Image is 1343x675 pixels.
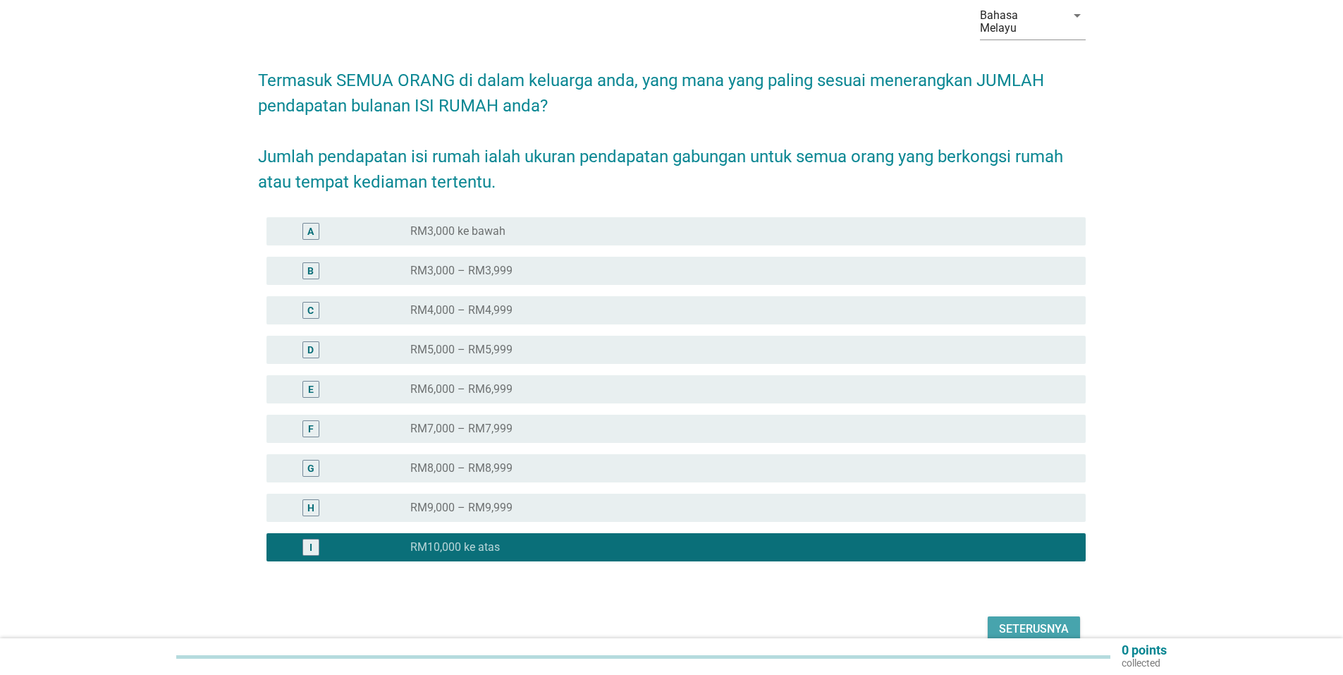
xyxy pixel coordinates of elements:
[308,422,314,437] div: F
[410,422,513,436] label: RM7,000 – RM7,999
[309,540,312,555] div: I
[988,616,1080,642] button: Seterusnya
[999,621,1069,638] div: Seterusnya
[1122,657,1167,669] p: collected
[258,54,1086,195] h2: Termasuk SEMUA ORANG di dalam keluarga anda, yang mana yang paling sesuai menerangkan JUMLAH pend...
[307,461,314,476] div: G
[307,264,314,279] div: B
[307,343,314,358] div: D
[410,382,513,396] label: RM6,000 – RM6,999
[307,224,314,239] div: A
[307,303,314,318] div: C
[410,343,513,357] label: RM5,000 – RM5,999
[307,501,314,516] div: H
[410,461,513,475] label: RM8,000 – RM8,999
[1122,644,1167,657] p: 0 points
[410,540,500,554] label: RM10,000 ke atas
[410,501,513,515] label: RM9,000 – RM9,999
[308,382,314,397] div: E
[980,9,1057,35] div: Bahasa Melayu
[1069,7,1086,24] i: arrow_drop_down
[410,264,513,278] label: RM3,000 – RM3,999
[410,224,505,238] label: RM3,000 ke bawah
[410,303,513,317] label: RM4,000 – RM4,999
